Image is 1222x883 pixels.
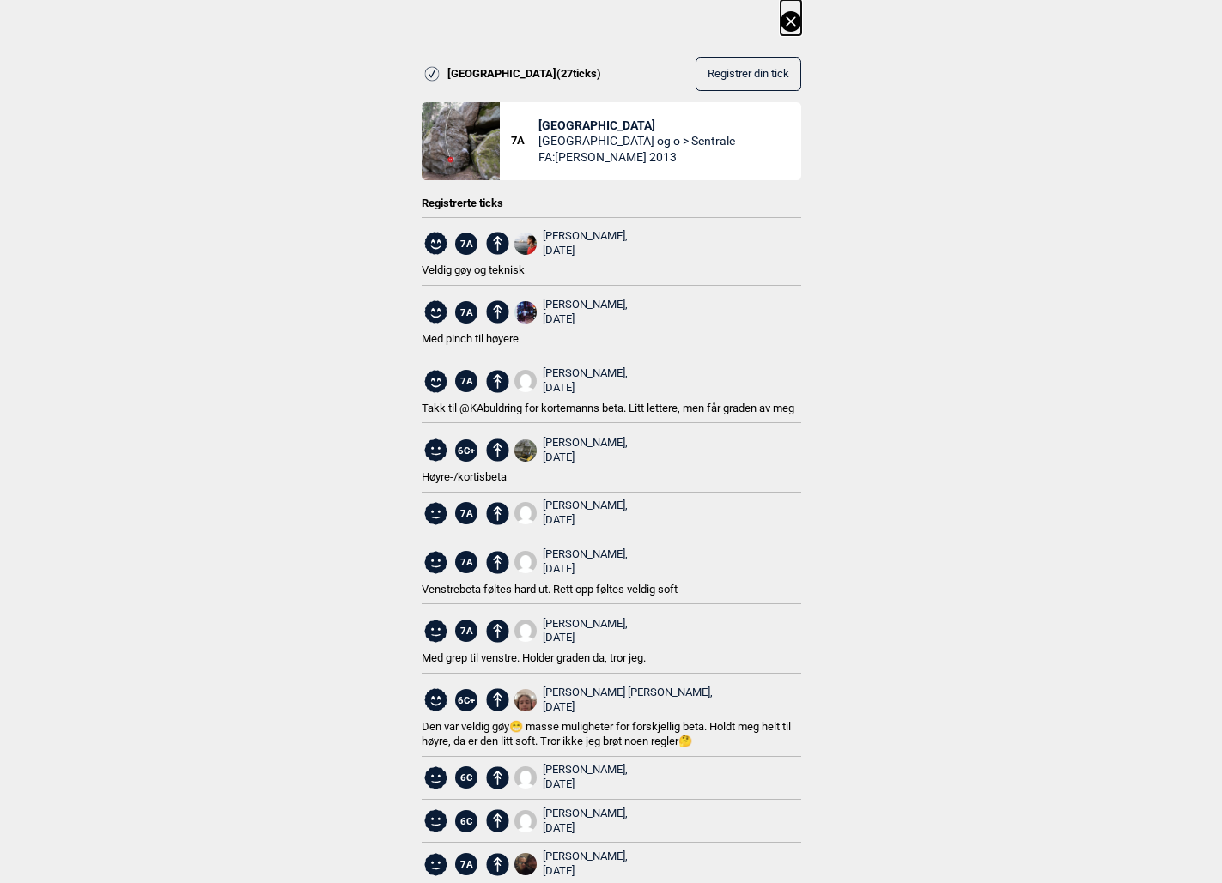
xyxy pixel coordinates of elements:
[455,370,477,392] span: 7A
[514,233,537,255] img: 96237517 3053624591380607 2383231920386342912 n
[514,370,537,392] img: User fallback1
[514,689,537,711] img: 1697403765371922971208258831247
[543,513,628,528] div: [DATE]
[514,439,537,462] img: 20231019 201310
[455,689,477,711] span: 6C+
[543,617,628,646] div: [PERSON_NAME],
[543,763,628,792] div: [PERSON_NAME],
[514,551,537,573] img: User fallback1
[543,499,628,528] div: [PERSON_NAME],
[422,651,646,664] span: Med grep til venstre. Holder graden da, tror jeg.
[455,502,477,524] span: 7A
[455,853,477,875] span: 7A
[422,402,794,414] span: Takk til @KAbuldring for kortemanns beta. Litt lettere, men får graden av meg
[543,631,628,645] div: [DATE]
[514,366,628,396] a: User fallback1[PERSON_NAME], [DATE]
[514,850,628,879] a: IMG 1500[PERSON_NAME], [DATE]
[455,301,477,324] span: 7A
[543,686,713,715] div: [PERSON_NAME] [PERSON_NAME],
[514,810,537,832] img: User fallback1
[455,766,477,789] span: 6C
[543,547,628,577] div: [PERSON_NAME],
[514,436,628,465] a: 20231019 201310[PERSON_NAME], [DATE]
[514,763,628,792] a: User fallback1[PERSON_NAME], [DATE]
[514,502,537,524] img: User fallback1
[543,807,628,836] div: [PERSON_NAME],
[514,766,537,789] img: User fallback1
[543,562,628,577] div: [DATE]
[543,436,628,465] div: [PERSON_NAME],
[514,686,713,715] a: 1697403765371922971208258831247[PERSON_NAME] [PERSON_NAME], [DATE]
[543,451,628,465] div: [DATE]
[455,620,477,642] span: 7A
[514,499,628,528] a: User fallback1[PERSON_NAME], [DATE]
[455,551,477,573] span: 7A
[422,102,500,180] img: Islas Canarias 200413
[422,583,678,596] span: Venstrebeta føltes hard ut. Rett opp føltes veldig soft
[543,850,628,879] div: [PERSON_NAME],
[447,67,601,82] span: [GEOGRAPHIC_DATA] ( 27 ticks)
[455,233,477,255] span: 7A
[543,298,628,327] div: [PERSON_NAME],
[455,810,477,832] span: 6C
[538,133,735,148] span: [GEOGRAPHIC_DATA] og o > Sentrale
[543,366,628,396] div: [PERSON_NAME],
[422,332,519,345] span: Med pinch til høyere
[422,197,801,211] div: Registrerte ticks
[708,68,789,81] span: Registrer din tick
[543,821,628,836] div: [DATE]
[514,617,628,646] a: User fallback1[PERSON_NAME], [DATE]
[543,777,628,792] div: [DATE]
[696,57,801,91] button: Registrer din tick
[538,118,735,133] span: [GEOGRAPHIC_DATA]
[538,149,735,165] span: FA: [PERSON_NAME] 2013
[514,301,537,324] img: DSCF8875
[543,700,713,715] div: [DATE]
[511,134,539,148] span: 7A
[514,853,537,875] img: IMG 1500
[514,807,628,836] a: User fallback1[PERSON_NAME], [DATE]
[514,620,537,642] img: User fallback1
[543,864,628,879] div: [DATE]
[543,229,628,258] div: [PERSON_NAME],
[514,229,628,258] a: 96237517 3053624591380607 2383231920386342912 n[PERSON_NAME], [DATE]
[543,381,628,396] div: [DATE]
[543,244,628,258] div: [DATE]
[422,720,791,747] span: Den var veldig gøy😁 masse muligheter for forskjellig beta. Holdt meg helt til høyre, da er den li...
[514,547,628,577] a: User fallback1[PERSON_NAME], [DATE]
[543,312,628,327] div: [DATE]
[422,263,525,276] span: Veldig gøy og teknisk
[422,470,507,483] span: Høyre-/kortisbeta
[514,298,628,327] a: DSCF8875[PERSON_NAME], [DATE]
[455,439,477,462] span: 6C+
